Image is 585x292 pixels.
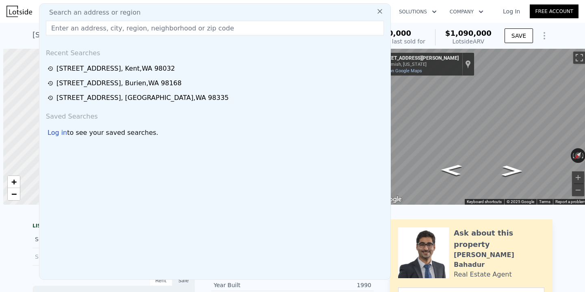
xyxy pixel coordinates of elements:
[378,55,459,62] div: [STREET_ADDRESS][PERSON_NAME]
[48,128,67,138] div: Log in
[493,7,530,15] a: Log In
[445,37,492,45] div: Lotside ARV
[536,28,552,44] button: Show Options
[8,188,20,200] a: Zoom out
[48,93,385,103] a: [STREET_ADDRESS], [GEOGRAPHIC_DATA],WA 98335
[292,281,371,289] div: 1990
[48,78,385,88] a: [STREET_ADDRESS], Burien,WA 98168
[6,6,32,17] img: Lotside
[359,37,425,45] div: Off Market, last sold for
[43,105,387,125] div: Saved Searches
[443,4,490,19] button: Company
[465,60,471,69] a: Show location on map
[571,148,575,163] button: Rotate counterclockwise
[67,128,158,138] span: to see your saved searches.
[11,177,17,187] span: +
[507,199,534,204] span: © 2025 Google
[32,29,248,41] div: [STREET_ADDRESS][PERSON_NAME] , Silver Firs , WA 98296
[467,199,502,205] button: Keyboard shortcuts
[571,148,585,163] button: Reset the view
[378,68,422,74] a: View on Google Maps
[572,184,584,196] button: Zoom out
[392,4,443,19] button: Solutions
[172,275,195,286] div: Sale
[46,21,384,35] input: Enter an address, city, region, neighborhood or zip code
[445,29,492,37] span: $1,090,000
[43,42,387,61] div: Recent Searches
[35,234,107,244] div: Sold
[56,64,175,74] div: [STREET_ADDRESS] , Kent , WA 98032
[539,199,550,204] a: Terms
[35,251,107,262] div: Sold
[373,29,412,37] span: $280,000
[214,281,292,289] div: Year Built
[48,64,385,74] a: [STREET_ADDRESS], Kent,WA 98032
[378,62,459,67] div: Snohomish, [US_STATE]
[432,162,471,178] path: Go Northeast, Seattle Hill Rd
[56,93,229,103] div: [STREET_ADDRESS] , [GEOGRAPHIC_DATA] , WA 98335
[56,78,182,88] div: [STREET_ADDRESS] , Burien , WA 98168
[530,4,578,18] a: Free Account
[572,171,584,184] button: Zoom in
[149,275,172,286] div: Rent
[454,250,544,270] div: [PERSON_NAME] Bahadur
[32,223,195,231] div: LISTING & SALE HISTORY
[8,176,20,188] a: Zoom in
[454,270,512,279] div: Real Estate Agent
[454,227,544,250] div: Ask about this property
[11,189,17,199] span: −
[493,163,531,179] path: Go Southwest, WA-96
[43,8,141,17] span: Search an address or region
[505,28,533,43] button: SAVE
